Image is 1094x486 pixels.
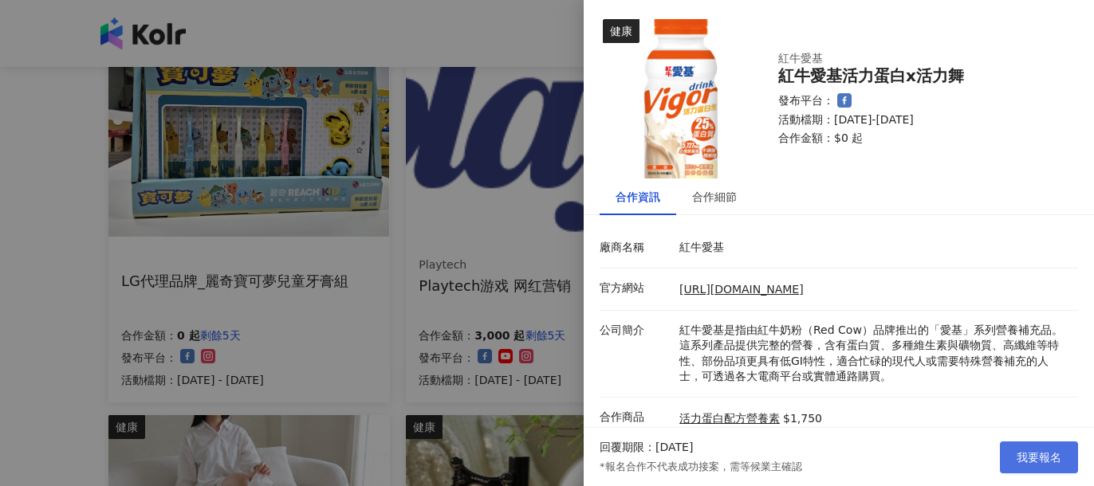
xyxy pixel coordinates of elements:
[778,112,1059,128] p: 活動檔期：[DATE]-[DATE]
[783,411,822,427] p: $1,750
[603,19,639,43] div: 健康
[600,410,671,425] p: 合作商品
[679,240,1070,256] p: 紅牛愛基
[1017,451,1061,464] span: 我要報名
[600,440,693,456] p: 回覆期限：[DATE]
[603,19,762,178] img: 活力蛋白配方營養素
[679,323,1070,385] p: 紅牛愛基是指由紅牛奶粉（Red Cow）品牌推出的「愛基」系列營養補充品。 這系列產品提供完整的營養，含有蛋白質、多種維生素與礦物質、高纖維等特性、部份品項更具有低GI特性，適合忙碌的現代人或需...
[778,67,1059,85] div: 紅牛愛基活力蛋白x活力舞
[600,240,671,256] p: 廠商名稱
[679,283,804,296] a: [URL][DOMAIN_NAME]
[600,323,671,339] p: 公司簡介
[600,280,671,296] p: 官方網站
[692,188,737,206] div: 合作細節
[1000,441,1078,473] button: 我要報名
[778,51,1033,67] div: 紅牛愛基
[778,131,1059,147] p: 合作金額： $0 起
[778,93,834,109] p: 發布平台：
[600,460,802,474] p: *報名合作不代表成功接案，需等候業主確認
[616,188,660,206] div: 合作資訊
[679,411,780,427] a: 活力蛋白配方營養素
